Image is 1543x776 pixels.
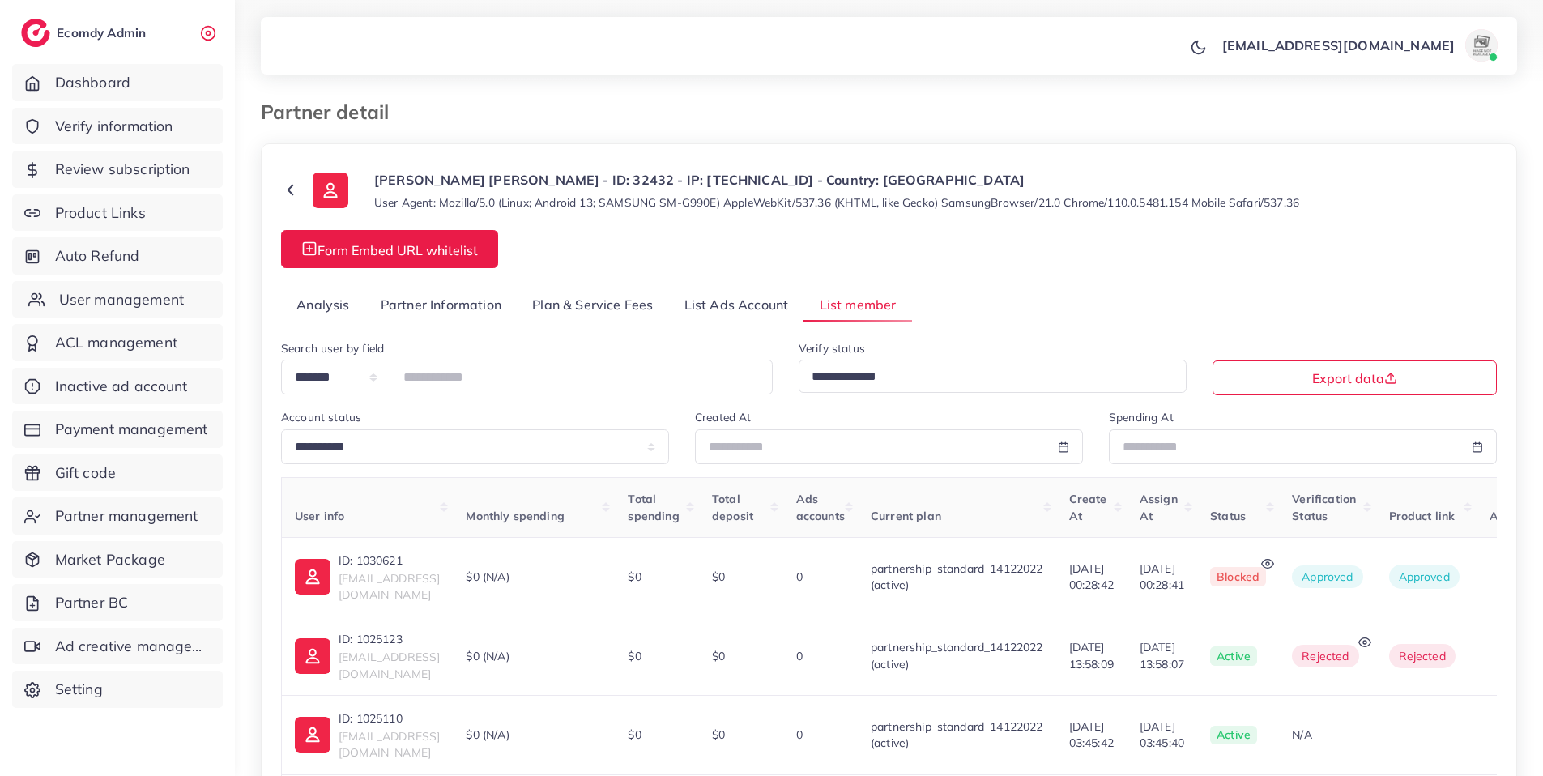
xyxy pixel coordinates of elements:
[806,365,1166,390] input: Search for option
[281,340,384,356] label: Search user by field
[466,727,509,743] span: $0 (N/A)
[1140,561,1184,594] span: [DATE] 00:28:41
[517,288,668,322] a: Plan & Service Fees
[295,559,330,595] img: ic-user-info.36bf1079.svg
[313,173,348,208] img: ic-user-info.36bf1079.svg
[712,492,753,522] span: Total deposit
[1465,29,1498,62] img: avatar
[261,100,402,124] h3: Partner detail
[466,648,509,664] span: $0 (N/A)
[55,332,177,353] span: ACL management
[55,72,130,93] span: Dashboard
[295,638,330,674] img: ic-user-info.36bf1079.svg
[1069,718,1114,752] span: [DATE] 03:45:42
[55,116,173,137] span: Verify information
[695,409,752,425] label: Created At
[1210,509,1246,523] span: Status
[12,237,223,275] a: Auto Refund
[339,629,440,649] p: ID: 1025123
[799,360,1187,393] div: Search for option
[55,679,103,700] span: Setting
[1140,492,1178,522] span: Assign At
[55,636,211,657] span: Ad creative management
[12,368,223,405] a: Inactive ad account
[1213,360,1497,395] button: Export data
[803,288,911,322] a: List member
[295,717,330,753] img: ic-user-info.36bf1079.svg
[1292,565,1362,588] span: approved
[339,571,440,602] span: [EMAIL_ADDRESS][DOMAIN_NAME]
[55,505,198,527] span: Partner management
[1312,372,1397,385] span: Export data
[12,281,223,318] a: User management
[12,497,223,535] a: Partner management
[12,454,223,492] a: Gift code
[796,649,803,663] span: 0
[55,203,146,224] span: Product Links
[1140,639,1184,672] span: [DATE] 13:58:07
[628,569,641,584] span: $0
[628,727,641,742] span: $0
[1399,569,1450,584] span: Approved
[712,727,725,742] span: $0
[12,324,223,361] a: ACL management
[466,509,565,523] span: Monthly spending
[12,411,223,448] a: Payment management
[55,376,188,397] span: Inactive ad account
[796,727,803,742] span: 0
[295,509,344,523] span: User info
[796,569,803,584] span: 0
[12,64,223,101] a: Dashboard
[55,245,140,266] span: Auto Refund
[796,492,845,522] span: Ads accounts
[1069,639,1114,672] span: [DATE] 13:58:09
[55,159,190,180] span: Review subscription
[59,289,184,310] span: User management
[871,509,941,523] span: Current plan
[1069,492,1107,522] span: Create At
[1210,567,1266,586] span: blocked
[55,463,116,484] span: Gift code
[1292,645,1358,667] span: rejected
[669,288,804,322] a: List Ads Account
[339,650,440,680] span: [EMAIL_ADDRESS][DOMAIN_NAME]
[281,288,365,322] a: Analysis
[799,340,865,356] label: Verify status
[712,649,725,663] span: $0
[281,409,361,425] label: Account status
[12,108,223,145] a: Verify information
[365,288,517,322] a: Partner Information
[1222,36,1455,55] p: [EMAIL_ADDRESS][DOMAIN_NAME]
[339,709,440,728] p: ID: 1025110
[55,549,165,570] span: Market Package
[1389,509,1456,523] span: Product link
[374,170,1299,190] p: [PERSON_NAME] [PERSON_NAME] - ID: 32432 - IP: [TECHNICAL_ID] - Country: [GEOGRAPHIC_DATA]
[1490,509,1531,523] span: Actions
[712,569,725,584] span: $0
[1140,718,1184,752] span: [DATE] 03:45:40
[55,592,129,613] span: Partner BC
[628,649,641,663] span: $0
[1292,492,1356,522] span: Verification Status
[21,19,50,47] img: logo
[628,492,679,522] span: Total spending
[12,628,223,665] a: Ad creative management
[374,194,1299,211] small: User Agent: Mozilla/5.0 (Linux; Android 13; SAMSUNG SM-G990E) AppleWebKit/537.36 (KHTML, like Gec...
[1292,727,1311,742] span: N/A
[57,25,150,41] h2: Ecomdy Admin
[339,551,440,570] p: ID: 1030621
[281,230,498,268] button: Form Embed URL whitelist
[1210,646,1257,666] span: active
[871,719,1043,750] span: partnership_standard_14122022 (active)
[1213,29,1504,62] a: [EMAIL_ADDRESS][DOMAIN_NAME]avatar
[871,640,1043,671] span: partnership_standard_14122022 (active)
[871,561,1043,592] span: partnership_standard_14122022 (active)
[12,541,223,578] a: Market Package
[1069,561,1114,594] span: [DATE] 00:28:42
[466,569,509,585] span: $0 (N/A)
[12,671,223,708] a: Setting
[12,584,223,621] a: Partner BC
[21,19,150,47] a: logoEcomdy Admin
[1109,409,1174,425] label: Spending At
[55,419,208,440] span: Payment management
